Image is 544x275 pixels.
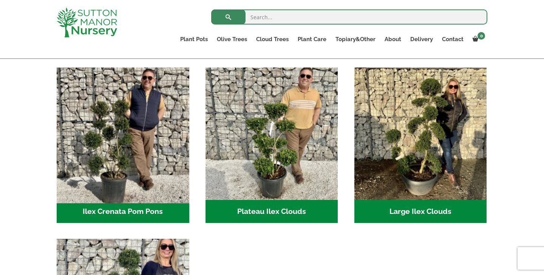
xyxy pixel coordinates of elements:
span: 0 [478,32,485,40]
a: 0 [468,34,487,45]
img: Ilex Crenata Pom Pons [53,64,192,203]
a: Delivery [406,34,437,45]
a: Olive Trees [212,34,252,45]
h2: Ilex Crenata Pom Pons [57,200,189,223]
a: Cloud Trees [252,34,293,45]
input: Search... [211,9,487,25]
a: Visit product category Ilex Crenata Pom Pons [57,68,189,223]
img: Plateau Ilex Clouds [206,68,338,200]
a: Visit product category Plateau Ilex Clouds [206,68,338,223]
a: Plant Pots [176,34,212,45]
img: logo [57,8,117,37]
a: About [380,34,406,45]
h2: Large Ilex Clouds [354,200,487,223]
a: Topiary&Other [331,34,380,45]
h2: Plateau Ilex Clouds [206,200,338,223]
a: Visit product category Large Ilex Clouds [354,68,487,223]
a: Contact [437,34,468,45]
a: Plant Care [293,34,331,45]
img: Large Ilex Clouds [354,68,487,200]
